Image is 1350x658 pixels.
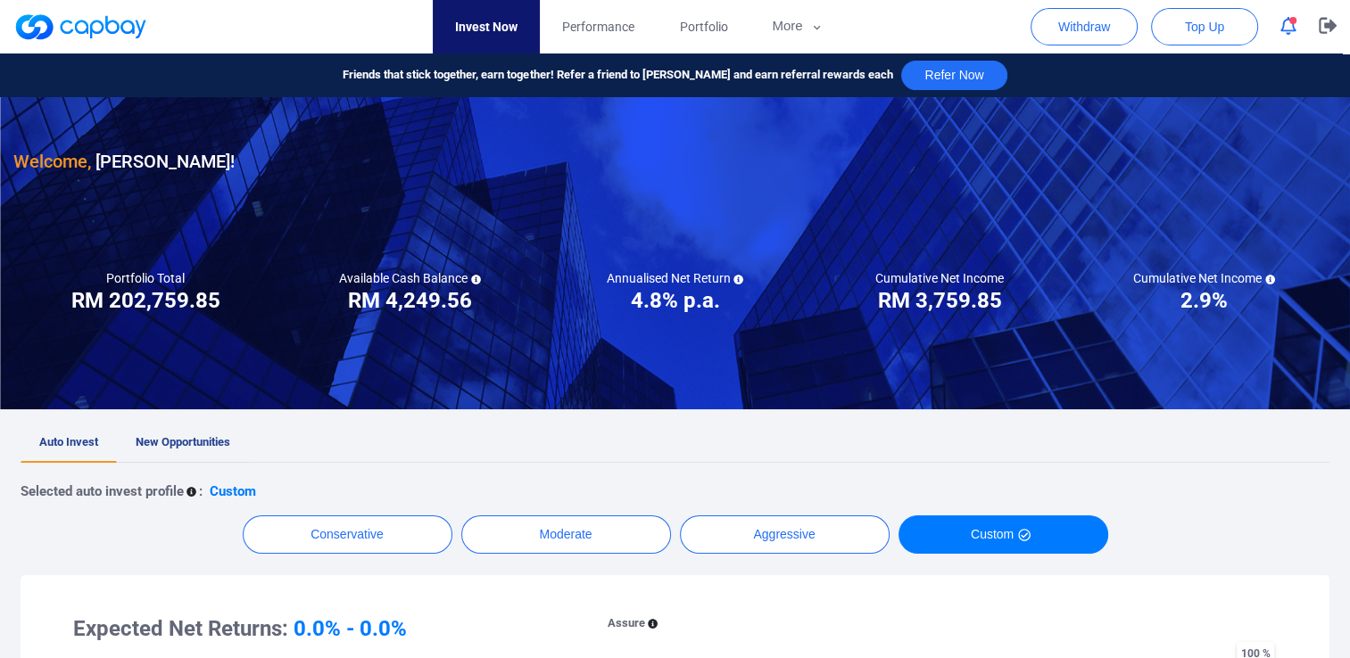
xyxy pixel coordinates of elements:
[73,614,559,643] h3: Expected Net Returns:
[606,270,743,286] h5: Annualised Net Return
[1031,8,1138,45] button: Withdraw
[878,286,1002,315] h3: RM 3,759.85
[294,616,407,641] span: 0.0% - 0.0%
[680,515,890,554] button: Aggressive
[13,147,235,176] h3: [PERSON_NAME] !
[901,61,1006,90] button: Refer Now
[106,270,185,286] h5: Portfolio Total
[136,435,230,448] span: New Opportunities
[608,614,645,633] p: Assure
[630,286,719,315] h3: 4.8% p.a.
[199,481,203,502] p: :
[343,66,892,85] span: Friends that stick together, earn together! Refer a friend to [PERSON_NAME] and earn referral rew...
[348,286,472,315] h3: RM 4,249.56
[1185,18,1224,36] span: Top Up
[71,286,220,315] h3: RM 202,759.85
[13,151,91,172] span: Welcome,
[39,435,98,448] span: Auto Invest
[461,515,671,554] button: Moderate
[243,515,452,554] button: Conservative
[339,270,481,286] h5: Available Cash Balance
[562,17,634,37] span: Performance
[1133,270,1275,286] h5: Cumulative Net Income
[1151,8,1258,45] button: Top Up
[1180,286,1228,315] h3: 2.9%
[899,515,1108,554] button: Custom
[875,270,1004,286] h5: Cumulative Net Income
[210,481,256,502] p: Custom
[679,17,727,37] span: Portfolio
[21,481,184,502] p: Selected auto invest profile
